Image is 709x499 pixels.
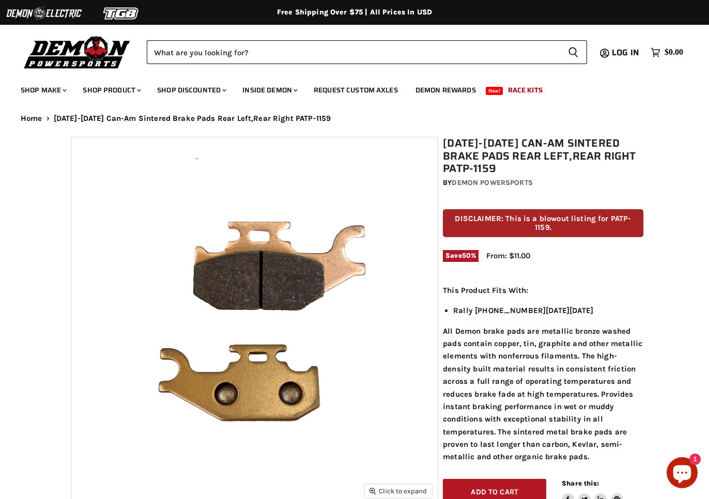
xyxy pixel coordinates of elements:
[453,304,643,317] li: Rally [PHONE_NUMBER][DATE][DATE]
[13,80,73,101] a: Shop Make
[75,80,147,101] a: Shop Product
[500,80,550,101] a: Race Kits
[562,479,599,487] span: Share this:
[365,484,432,498] button: Click to expand
[443,137,643,175] h1: [DATE]-[DATE] Can-Am Sintered Brake Pads Rear Left,Rear Right PATP-1159
[369,487,427,495] span: Click to expand
[5,4,83,23] img: Demon Electric Logo 2
[443,250,479,261] span: Save %
[54,114,331,123] span: [DATE]-[DATE] Can-Am Sintered Brake Pads Rear Left,Rear Right PATP-1159
[443,209,643,238] p: DISCLAIMER: This is a blowout listing for PATP-1159.
[486,87,503,95] span: New!
[665,48,683,57] span: $0.00
[560,40,587,64] button: Search
[486,251,530,260] span: From: $11.00
[306,80,406,101] a: Request Custom Axles
[408,80,484,101] a: Demon Rewards
[443,284,643,463] div: All Demon brake pads are metallic bronze washed pads contain copper, tin, graphite and other meta...
[21,114,42,123] a: Home
[147,40,587,64] form: Product
[147,40,560,64] input: Search
[21,34,134,70] img: Demon Powersports
[607,48,645,57] a: Log in
[612,46,639,59] span: Log in
[83,4,160,23] img: TGB Logo 2
[452,178,532,187] a: Demon Powersports
[471,488,518,496] span: Add to cart
[443,284,643,297] p: This Product Fits With:
[664,457,701,491] inbox-online-store-chat: Shopify online store chat
[13,75,681,101] ul: Main menu
[645,45,688,60] a: $0.00
[443,177,643,189] div: by
[149,80,233,101] a: Shop Discounted
[235,80,304,101] a: Inside Demon
[462,252,471,259] span: 50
